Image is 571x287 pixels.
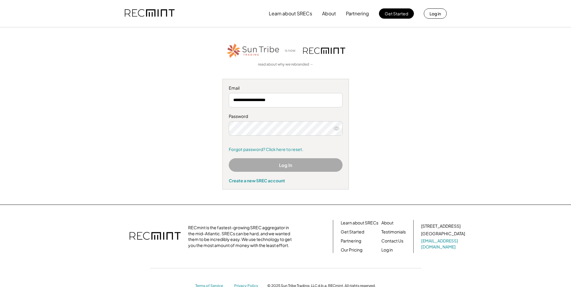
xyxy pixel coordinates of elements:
[229,85,343,91] div: Email
[381,247,393,253] a: Log in
[341,229,364,235] a: Get Started
[379,8,414,19] button: Get Started
[125,3,175,24] img: recmint-logotype%403x.png
[229,113,343,119] div: Password
[346,8,369,20] button: Partnering
[303,48,345,54] img: recmint-logotype%403x.png
[258,62,313,67] a: read about why we rebranded →
[322,8,336,20] button: About
[421,223,461,229] div: [STREET_ADDRESS]
[381,238,403,244] a: Contact Us
[226,42,280,59] img: STT_Horizontal_Logo%2B-%2BColor.png
[341,220,378,226] a: Learn about SRECs
[421,238,466,250] a: [EMAIL_ADDRESS][DOMAIN_NAME]
[381,229,406,235] a: Testimonials
[129,226,181,247] img: recmint-logotype%403x.png
[341,247,362,253] a: Our Pricing
[341,238,361,244] a: Partnering
[229,178,343,183] div: Create a new SREC account
[283,48,300,53] div: is now
[381,220,393,226] a: About
[229,147,343,153] a: Forgot password? Click here to reset.
[188,225,295,248] div: RECmint is the fastest-growing SREC aggregator in the mid-Atlantic. SRECs can be hard, and we wan...
[421,231,465,237] div: [GEOGRAPHIC_DATA]
[229,158,343,172] button: Log In
[424,8,447,19] button: Log in
[269,8,312,20] button: Learn about SRECs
